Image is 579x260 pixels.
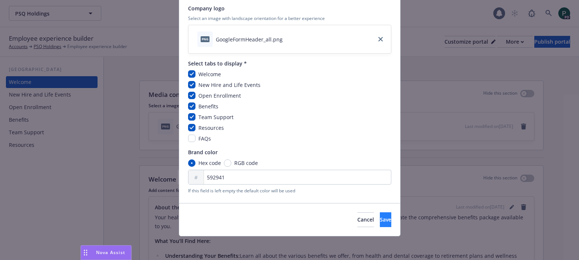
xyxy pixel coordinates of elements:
input: RGB code [224,159,231,167]
button: Cancel [357,212,374,227]
span: If this field is left empty the default color will be used [188,188,391,194]
span: RGB code [234,159,258,167]
input: FFFFFF [188,170,391,185]
span: Save [380,216,391,223]
span: Nova Assist [96,249,125,256]
span: Resources [198,124,224,131]
span: Select an image with landscape orientation for a better experience [188,15,391,22]
div: GoogleFormHeader_all.png [216,36,283,43]
button: download file [286,36,292,43]
a: close [376,35,385,44]
button: Save [380,212,391,227]
span: Select tabs to display * [188,60,391,67]
span: Benefits [198,103,218,110]
span: # [194,173,198,181]
span: Team Support [198,114,234,121]
span: FAQs [198,135,211,142]
span: Brand color [188,148,391,156]
span: Company logo [188,4,391,12]
span: New Hire and Life Events [198,81,260,88]
span: png [201,36,210,42]
span: Hex code [198,159,221,167]
input: Hex code [188,159,195,167]
span: Open Enrollment [198,92,241,99]
span: Cancel [357,216,374,223]
span: Welcome [198,71,221,78]
button: Nova Assist [81,245,132,260]
div: Drag to move [81,246,90,260]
